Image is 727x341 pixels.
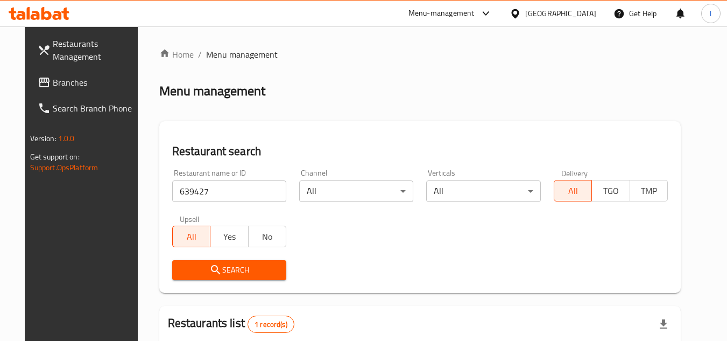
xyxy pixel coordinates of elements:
a: Restaurants Management [29,31,146,69]
a: Branches [29,69,146,95]
a: Search Branch Phone [29,95,146,121]
span: Search Branch Phone [53,102,138,115]
input: Search for restaurant name or ID.. [172,180,286,202]
span: Version: [30,131,57,145]
span: All [177,229,207,245]
a: Home [159,48,194,61]
h2: Restaurant search [172,143,668,159]
span: Menu management [206,48,278,61]
span: Get support on: [30,150,80,164]
span: l [710,8,711,19]
div: Menu-management [408,7,475,20]
div: Export file [651,311,676,337]
nav: breadcrumb [159,48,681,61]
button: TMP [630,180,668,201]
a: Support.OpsPlatform [30,161,98,175]
span: 1.0.0 [58,131,75,145]
h2: Restaurants list [168,315,294,333]
button: All [554,180,592,201]
span: Search [181,263,278,277]
span: TGO [596,183,626,199]
li: / [198,48,202,61]
button: No [248,226,287,247]
span: TMP [634,183,664,199]
span: 1 record(s) [248,319,294,330]
div: All [299,180,413,202]
h2: Menu management [159,82,265,100]
span: Restaurants Management [53,37,138,63]
span: Branches [53,76,138,89]
div: [GEOGRAPHIC_DATA] [525,8,596,19]
label: Upsell [180,215,200,222]
button: All [172,226,211,247]
button: TGO [591,180,630,201]
button: Search [172,260,286,280]
span: All [559,183,588,199]
div: All [426,180,540,202]
span: Yes [215,229,244,245]
span: No [253,229,283,245]
div: Total records count [248,316,294,333]
label: Delivery [561,169,588,177]
button: Yes [210,226,249,247]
